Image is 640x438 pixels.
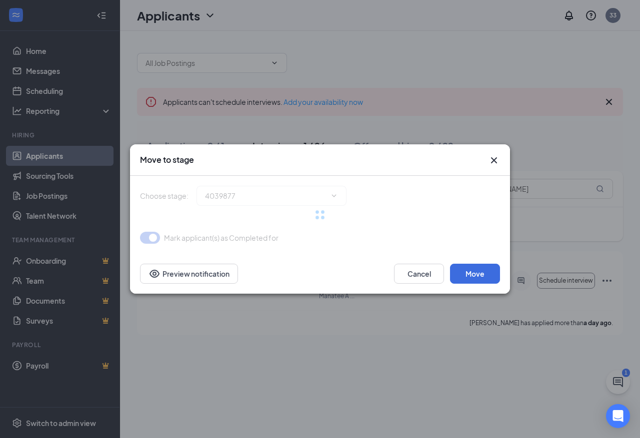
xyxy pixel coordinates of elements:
[394,264,444,284] button: Cancel
[488,154,500,166] button: Close
[450,264,500,284] button: Move
[488,154,500,166] svg: Cross
[140,154,194,165] h3: Move to stage
[606,404,630,428] div: Open Intercom Messenger
[148,268,160,280] svg: Eye
[140,264,238,284] button: Preview notificationEye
